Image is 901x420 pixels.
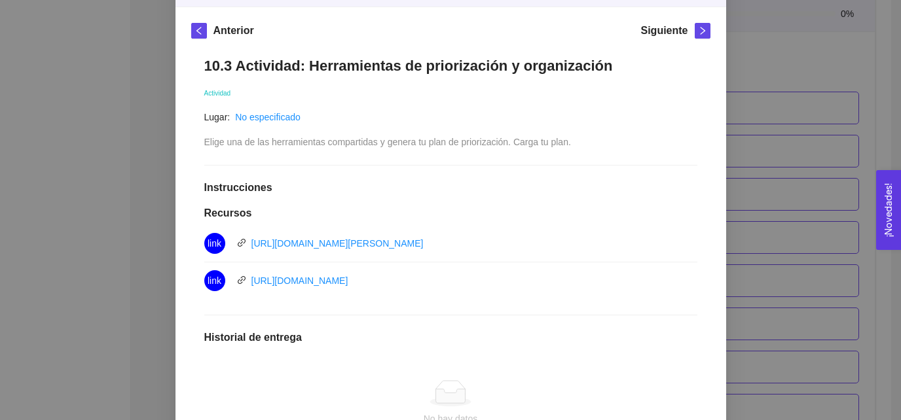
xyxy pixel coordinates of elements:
article: Lugar: [204,110,230,124]
span: link [208,233,221,254]
h5: Siguiente [640,23,688,39]
button: right [695,23,710,39]
a: [URL][DOMAIN_NAME][PERSON_NAME] [251,238,424,249]
button: Open Feedback Widget [876,170,901,250]
span: left [192,26,206,35]
h1: Historial de entrega [204,331,697,344]
h1: 10.3 Actividad: Herramientas de priorización y organización [204,57,697,75]
span: link [237,238,246,247]
span: link [208,270,221,291]
span: right [695,26,710,35]
h5: Anterior [213,23,254,39]
button: left [191,23,207,39]
a: [URL][DOMAIN_NAME] [251,275,348,286]
h1: Instrucciones [204,181,697,194]
h1: Recursos [204,207,697,220]
span: link [237,275,246,285]
a: No especificado [235,112,301,122]
span: Elige una de las herramientas compartidas y genera tu plan de priorización. Carga tu plan. [204,137,571,147]
span: Actividad [204,90,231,97]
